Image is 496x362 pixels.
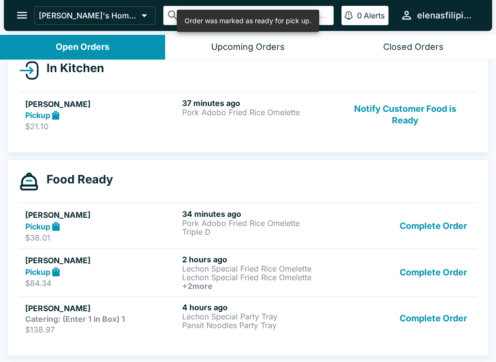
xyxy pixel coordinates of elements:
h4: Food Ready [39,172,113,187]
button: Notify Customer Food is Ready [340,98,471,132]
p: $138.97 [25,325,178,334]
h4: In Kitchen [39,61,104,75]
button: elenasfilipinofoods [396,5,480,26]
button: [PERSON_NAME]'s Home of the Finest Filipino Foods [34,6,155,25]
a: [PERSON_NAME]Catering: (Enter 1 in Box) 1$138.974 hours agoLechon Special Party TrayPansit Noodle... [19,296,477,340]
strong: Pickup [25,110,50,120]
p: $38.01 [25,233,178,242]
button: Complete Order [396,302,471,334]
a: [PERSON_NAME]Pickup$38.0134 minutes agoPork Adobo Fried Rice OmeletteTriple DComplete Order [19,203,477,248]
p: Pork Adobo Fried Rice Omelette [182,108,335,117]
button: open drawer [10,3,34,28]
p: Pansit Noodles Party Tray [182,321,335,330]
p: Alerts [364,11,385,20]
a: [PERSON_NAME]Pickup$84.342 hours agoLechon Special Fried Rice OmeletteLechon Special Fried Rice O... [19,248,477,296]
p: $21.10 [25,121,178,131]
div: Upcoming Orders [211,42,285,53]
h5: [PERSON_NAME] [25,209,178,221]
h5: [PERSON_NAME] [25,98,178,110]
p: 0 [357,11,362,20]
p: Pork Adobo Fried Rice Omelette [182,219,335,227]
div: Closed Orders [383,42,444,53]
strong: Pickup [25,222,50,231]
p: Lechon Special Fried Rice Omelette [182,273,335,282]
p: Lechon Special Fried Rice Omelette [182,264,335,273]
p: [PERSON_NAME]'s Home of the Finest Filipino Foods [39,11,138,20]
p: Triple D [182,227,335,236]
div: Open Orders [56,42,109,53]
h6: + 2 more [182,282,335,290]
button: Complete Order [396,209,471,242]
h6: 34 minutes ago [182,209,335,219]
div: elenasfilipinofoods [417,10,477,21]
p: $84.34 [25,278,178,288]
h5: [PERSON_NAME] [25,302,178,314]
strong: Catering: (Enter 1 in Box) 1 [25,314,125,324]
h6: 37 minutes ago [182,98,335,108]
a: [PERSON_NAME]Pickup$21.1037 minutes agoPork Adobo Fried Rice OmeletteNotify Customer Food is Ready [19,92,477,137]
h5: [PERSON_NAME] [25,255,178,266]
div: Order was marked as ready for pick up. [185,13,311,29]
h6: 4 hours ago [182,302,335,312]
h6: 2 hours ago [182,255,335,264]
strong: Pickup [25,267,50,277]
button: Complete Order [396,255,471,290]
p: Lechon Special Party Tray [182,312,335,321]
